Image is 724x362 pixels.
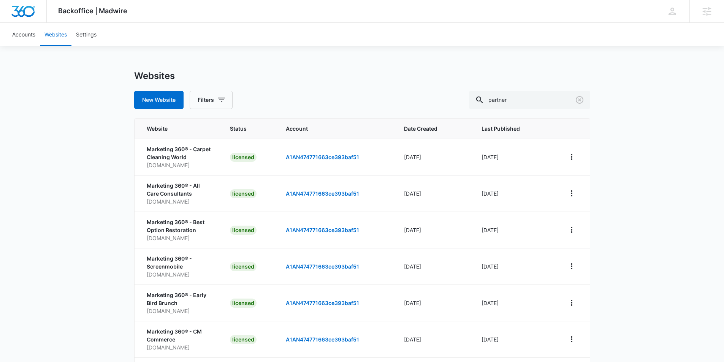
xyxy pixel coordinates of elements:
[286,190,359,197] a: A1AN474771663ce393baf51
[147,182,212,198] p: Marketing 360® - All Care Consultants
[147,270,212,278] p: [DOMAIN_NAME]
[469,91,590,109] input: Search
[230,335,257,344] div: licensed
[472,321,556,357] td: [DATE]
[395,212,472,248] td: [DATE]
[58,7,127,15] span: Backoffice | Madwire
[230,153,257,162] div: licensed
[286,154,359,160] a: A1AN474771663ce393baf51
[230,262,257,271] div: licensed
[573,94,586,106] button: Clear
[147,234,212,242] p: [DOMAIN_NAME]
[147,291,212,307] p: Marketing 360® - Early Bird Brunch
[190,91,233,109] button: Filters
[482,125,536,133] span: Last Published
[147,343,212,351] p: [DOMAIN_NAME]
[395,175,472,212] td: [DATE]
[147,198,212,206] p: [DOMAIN_NAME]
[472,175,556,212] td: [DATE]
[40,23,71,46] a: Websites
[286,227,359,233] a: A1AN474771663ce393baf51
[134,91,184,109] button: New Website
[147,125,201,133] span: Website
[472,212,556,248] td: [DATE]
[566,333,578,345] button: View More
[147,218,212,234] p: Marketing 360® - Best Option Restoration
[230,125,267,133] span: Status
[147,161,212,169] p: [DOMAIN_NAME]
[286,125,386,133] span: Account
[134,70,175,82] h1: Websites
[147,255,212,270] p: Marketing 360® - Screenmobile
[286,300,359,306] a: A1AN474771663ce393baf51
[472,285,556,321] td: [DATE]
[566,260,578,272] button: View More
[230,226,257,235] div: licensed
[230,189,257,198] div: licensed
[395,321,472,357] td: [DATE]
[71,23,101,46] a: Settings
[147,307,212,315] p: [DOMAIN_NAME]
[286,263,359,270] a: A1AN474771663ce393baf51
[147,145,212,161] p: Marketing 360® - Carpet Cleaning World
[566,224,578,236] button: View More
[230,299,257,308] div: licensed
[566,187,578,199] button: View More
[566,297,578,309] button: View More
[395,285,472,321] td: [DATE]
[395,248,472,285] td: [DATE]
[147,327,212,343] p: Marketing 360® - CM Commerce
[472,139,556,175] td: [DATE]
[404,125,452,133] span: Date Created
[8,23,40,46] a: Accounts
[395,139,472,175] td: [DATE]
[566,151,578,163] button: View More
[286,336,359,343] a: A1AN474771663ce393baf51
[472,248,556,285] td: [DATE]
